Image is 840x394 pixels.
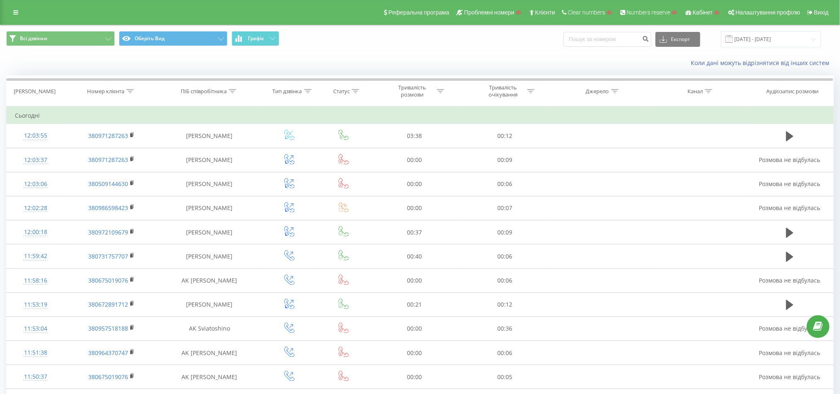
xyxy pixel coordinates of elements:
[460,148,550,172] td: 00:09
[181,88,227,95] div: ПІБ співробітника
[736,9,800,16] span: Налаштування профілю
[460,341,550,365] td: 00:06
[159,317,260,341] td: AK Sviatoshino
[15,321,56,337] div: 11:53:04
[759,324,821,332] span: Розмова не відбулась
[159,172,260,196] td: [PERSON_NAME]
[15,200,56,216] div: 12:02:28
[88,156,128,164] a: 380971287263
[369,341,460,365] td: 00:00
[159,148,260,172] td: [PERSON_NAME]
[766,88,818,95] div: Аудіозапис розмови
[759,180,821,188] span: Розмова не відбулась
[15,176,56,192] div: 12:03:06
[15,345,56,361] div: 11:51:38
[88,252,128,260] a: 380731757707
[15,297,56,313] div: 11:53:19
[627,9,671,16] span: Numbers reserve
[6,31,115,46] button: Всі дзвінки
[88,373,128,381] a: 380675019076
[369,172,460,196] td: 00:00
[460,196,550,220] td: 00:07
[369,124,460,148] td: 03:38
[119,31,228,46] button: Оберіть Вид
[7,107,834,124] td: Сьогодні
[159,268,260,292] td: AK [PERSON_NAME]
[390,84,435,98] div: Тривалість розмови
[15,369,56,385] div: 11:50:37
[14,88,56,95] div: [PERSON_NAME]
[15,152,56,168] div: 12:03:37
[88,276,128,284] a: 380675019076
[88,228,128,236] a: 380972109679
[460,244,550,268] td: 00:06
[232,31,279,46] button: Графік
[814,9,829,16] span: Вихід
[15,224,56,240] div: 12:00:18
[248,36,264,41] span: Графік
[88,132,128,140] a: 380971287263
[759,373,821,381] span: Розмова не відбулась
[159,292,260,317] td: [PERSON_NAME]
[759,156,821,164] span: Розмова не відбулась
[389,9,450,16] span: Реферальна програма
[693,9,713,16] span: Кабінет
[159,220,260,244] td: [PERSON_NAME]
[369,220,460,244] td: 00:37
[333,88,350,95] div: Статус
[460,124,550,148] td: 00:12
[88,204,128,212] a: 380986598423
[460,172,550,196] td: 00:06
[369,244,460,268] td: 00:40
[568,9,605,16] span: Clear numbers
[87,88,124,95] div: Номер клієнта
[586,88,609,95] div: Джерело
[159,365,260,389] td: AK [PERSON_NAME]
[460,220,550,244] td: 00:09
[687,88,703,95] div: Канал
[20,35,47,42] span: Всі дзвінки
[159,244,260,268] td: [PERSON_NAME]
[15,248,56,264] div: 11:59:42
[691,59,834,67] a: Коли дані можуть відрізнятися вiд інших систем
[369,196,460,220] td: 00:00
[159,196,260,220] td: [PERSON_NAME]
[369,365,460,389] td: 00:00
[15,128,56,144] div: 12:03:55
[88,300,128,308] a: 380672891712
[759,349,821,357] span: Розмова не відбулась
[460,268,550,292] td: 00:06
[159,124,260,148] td: [PERSON_NAME]
[88,180,128,188] a: 380509144630
[273,88,302,95] div: Тип дзвінка
[759,276,821,284] span: Розмова не відбулась
[564,32,651,47] input: Пошук за номером
[460,365,550,389] td: 00:05
[369,292,460,317] td: 00:21
[369,268,460,292] td: 00:00
[88,349,128,357] a: 380964370747
[88,324,128,332] a: 380957518188
[369,148,460,172] td: 00:00
[159,341,260,365] td: AK [PERSON_NAME]
[369,317,460,341] td: 00:00
[464,9,514,16] span: Проблемні номери
[15,273,56,289] div: 11:58:16
[460,317,550,341] td: 00:36
[460,292,550,317] td: 00:12
[535,9,555,16] span: Клієнти
[481,84,525,98] div: Тривалість очікування
[656,32,700,47] button: Експорт
[759,204,821,212] span: Розмова не відбулась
